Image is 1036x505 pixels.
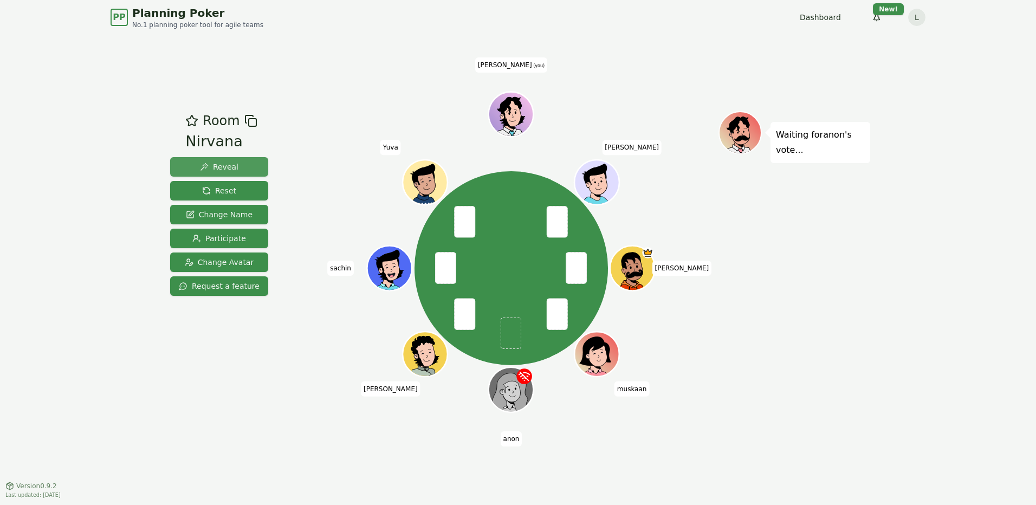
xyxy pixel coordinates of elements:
[614,381,650,396] span: Click to change your name
[186,209,252,220] span: Change Name
[170,276,268,296] button: Request a feature
[203,111,239,131] span: Room
[776,127,865,158] p: Waiting for anon 's vote...
[5,482,57,490] button: Version0.9.2
[170,229,268,248] button: Participate
[113,11,125,24] span: PP
[380,140,401,155] span: Click to change your name
[652,261,712,276] span: Click to change your name
[16,482,57,490] span: Version 0.9.2
[200,161,238,172] span: Reveal
[132,5,263,21] span: Planning Poker
[327,261,354,276] span: Click to change your name
[867,8,886,27] button: New!
[185,257,254,268] span: Change Avatar
[179,281,260,292] span: Request a feature
[192,233,246,244] span: Participate
[800,12,841,23] a: Dashboard
[170,157,268,177] button: Reveal
[185,131,257,153] div: Nirvana
[202,185,236,196] span: Reset
[490,93,533,135] button: Click to change your avatar
[501,431,522,446] span: Click to change your name
[5,492,61,498] span: Last updated: [DATE]
[475,57,547,73] span: Click to change your name
[532,63,545,68] span: (you)
[908,9,925,26] button: L
[170,205,268,224] button: Change Name
[361,381,420,396] span: Click to change your name
[132,21,263,29] span: No.1 planning poker tool for agile teams
[170,181,268,200] button: Reset
[170,252,268,272] button: Change Avatar
[873,3,904,15] div: New!
[111,5,263,29] a: PPPlanning PokerNo.1 planning poker tool for agile teams
[643,247,654,258] span: aashish is the host
[602,140,662,155] span: Click to change your name
[185,111,198,131] button: Add as favourite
